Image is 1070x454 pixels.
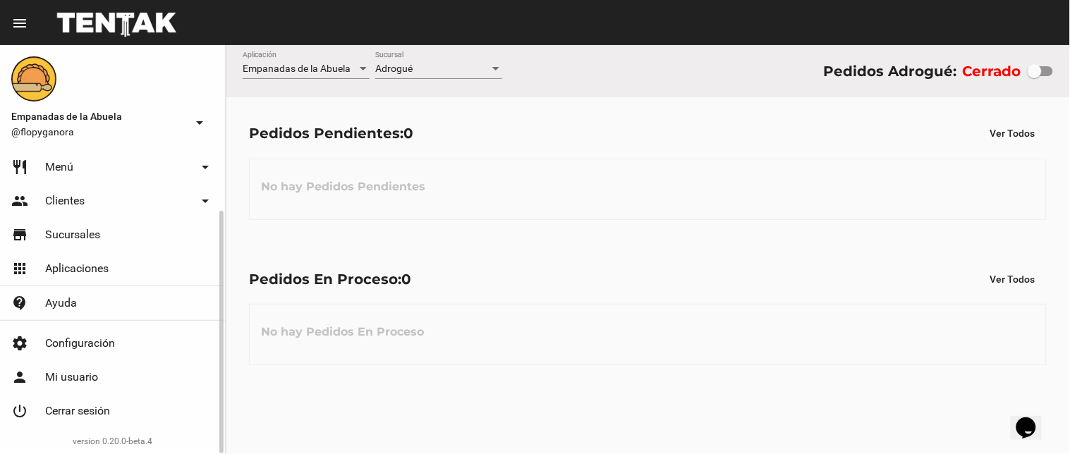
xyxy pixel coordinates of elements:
mat-icon: power_settings_new [11,403,28,419]
iframe: chat widget [1011,398,1056,440]
mat-icon: store [11,226,28,243]
mat-icon: apps [11,260,28,277]
span: Mi usuario [45,370,98,384]
mat-icon: arrow_drop_down [197,192,214,209]
span: Empanadas de la Abuela [243,63,351,74]
div: Pedidos Adrogué: [823,60,956,82]
img: f0136945-ed32-4f7c-91e3-a375bc4bb2c5.png [11,56,56,102]
span: Menú [45,160,73,174]
mat-icon: person [11,369,28,386]
div: Pedidos Pendientes: [249,122,413,145]
span: Ver Todos [990,274,1035,285]
span: Aplicaciones [45,262,109,276]
mat-icon: arrow_drop_down [191,114,208,131]
mat-icon: menu [11,15,28,32]
button: Ver Todos [979,266,1047,292]
h3: No hay Pedidos Pendientes [250,166,437,208]
span: 0 [403,125,413,142]
span: Adrogué [375,63,413,74]
button: Ver Todos [979,121,1047,146]
mat-icon: settings [11,335,28,352]
h3: No hay Pedidos En Proceso [250,311,435,353]
span: Cerrar sesión [45,404,110,418]
span: Ayuda [45,296,77,310]
span: Ver Todos [990,128,1035,139]
div: Pedidos En Proceso: [249,268,411,290]
span: Empanadas de la Abuela [11,108,186,125]
mat-icon: arrow_drop_down [197,159,214,176]
span: Sucursales [45,228,100,242]
span: @flopyganora [11,125,186,139]
span: 0 [401,271,411,288]
span: Clientes [45,194,85,208]
mat-icon: restaurant [11,159,28,176]
mat-icon: people [11,192,28,209]
div: version 0.20.0-beta.4 [11,434,214,448]
span: Configuración [45,336,115,350]
label: Cerrado [963,60,1021,82]
mat-icon: contact_support [11,295,28,312]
